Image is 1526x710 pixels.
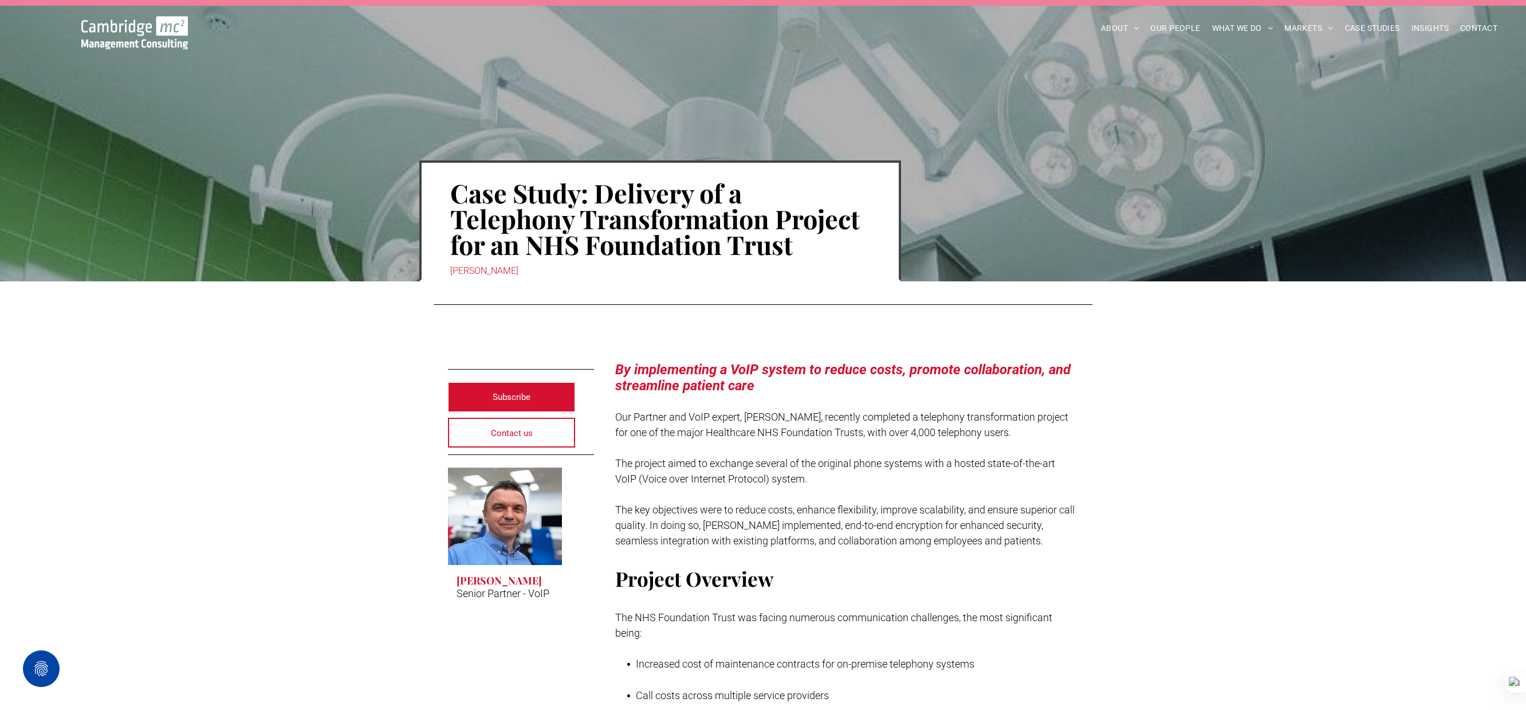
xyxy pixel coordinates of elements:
a: OUR PEOPLE [1144,19,1206,37]
a: ABOUT [1095,19,1145,37]
a: MARKETS [1279,19,1339,37]
a: Your Business Transformed | Cambridge Management Consulting [81,18,188,30]
a: Contact us [448,418,575,448]
p: Senior Partner - VoIP [457,587,549,599]
a: CASE STUDIES [1339,19,1406,37]
a: INSIGHTS [1406,19,1454,37]
div: [PERSON_NAME] [450,263,870,279]
img: Go to Homepage [81,16,188,49]
span: By implementing a VoIP system to reduce costs, promote collaboration, and streamline patient care [615,362,1071,394]
span: The NHS Foundation Trust was facing numerous communication challenges, the most significant being: [615,611,1052,639]
span: Project Overview [615,565,774,592]
a: Digital Transformation | Case Study | Mario Hanzek [448,468,562,565]
span: Increased cost of maintenance contracts for on-premise telephony systems [636,658,974,670]
a: Subscribe [448,382,575,412]
span: The project aimed to exchange several of the original phone systems with a hosted state-of-the-ar... [615,457,1055,485]
span: Our Partner and VoIP expert, [PERSON_NAME], recently completed a telephony transformation project... [615,411,1068,438]
a: WHAT WE DO [1206,19,1279,37]
span: Subscribe [493,383,530,411]
span: Contact us [491,419,533,448]
span: The key objectives were to reduce costs, enhance flexibility, improve scalability, and ensure sup... [615,504,1075,547]
span: Call costs across multiple service providers [636,689,829,701]
a: CONTACT [1454,19,1503,37]
h1: Case Study: Delivery of a Telephony Transformation Project for an NHS Foundation Trust [450,179,870,258]
h3: [PERSON_NAME] [457,574,542,587]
